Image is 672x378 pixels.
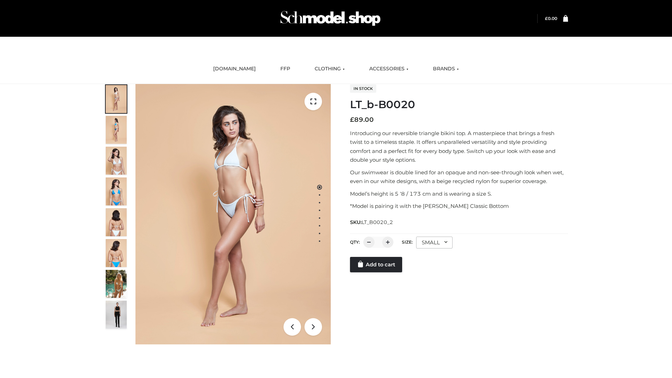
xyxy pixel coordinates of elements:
[208,61,261,77] a: [DOMAIN_NAME]
[106,116,127,144] img: ArielClassicBikiniTop_CloudNine_AzureSky_OW114ECO_2-scaled.jpg
[106,239,127,267] img: ArielClassicBikiniTop_CloudNine_AzureSky_OW114ECO_8-scaled.jpg
[350,189,568,198] p: Model’s height is 5 ‘8 / 173 cm and is wearing a size S.
[350,239,360,245] label: QTY:
[364,61,414,77] a: ACCESSORIES
[545,16,557,21] bdi: 0.00
[362,219,393,225] span: LT_B0020_2
[106,208,127,236] img: ArielClassicBikiniTop_CloudNine_AzureSky_OW114ECO_7-scaled.jpg
[416,237,453,248] div: SMALL
[545,16,548,21] span: £
[106,270,127,298] img: Arieltop_CloudNine_AzureSky2.jpg
[106,85,127,113] img: ArielClassicBikiniTop_CloudNine_AzureSky_OW114ECO_1-scaled.jpg
[309,61,350,77] a: CLOTHING
[135,84,331,344] img: LT_b-B0020
[106,301,127,329] img: 49df5f96394c49d8b5cbdcda3511328a.HD-1080p-2.5Mbps-49301101_thumbnail.jpg
[350,202,568,211] p: *Model is pairing it with the [PERSON_NAME] Classic Bottom
[350,129,568,164] p: Introducing our reversible triangle bikini top. A masterpiece that brings a fresh twist to a time...
[278,5,383,32] img: Schmodel Admin 964
[350,116,374,124] bdi: 89.00
[350,84,376,93] span: In stock
[350,168,568,186] p: Our swimwear is double lined for an opaque and non-see-through look when wet, even in our white d...
[350,218,394,226] span: SKU:
[350,116,354,124] span: £
[350,257,402,272] a: Add to cart
[428,61,464,77] a: BRANDS
[106,177,127,205] img: ArielClassicBikiniTop_CloudNine_AzureSky_OW114ECO_4-scaled.jpg
[350,98,568,111] h1: LT_b-B0020
[275,61,295,77] a: FFP
[545,16,557,21] a: £0.00
[106,147,127,175] img: ArielClassicBikiniTop_CloudNine_AzureSky_OW114ECO_3-scaled.jpg
[402,239,413,245] label: Size:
